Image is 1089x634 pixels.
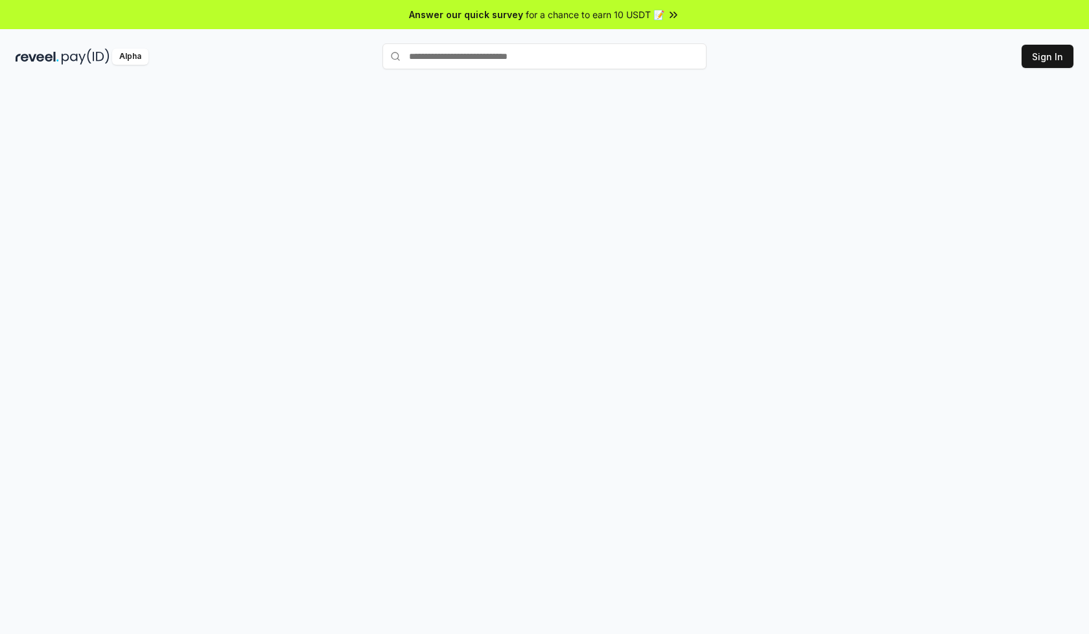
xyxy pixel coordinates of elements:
[62,49,110,65] img: pay_id
[112,49,148,65] div: Alpha
[1022,45,1073,68] button: Sign In
[526,8,664,21] span: for a chance to earn 10 USDT 📝
[16,49,59,65] img: reveel_dark
[409,8,523,21] span: Answer our quick survey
